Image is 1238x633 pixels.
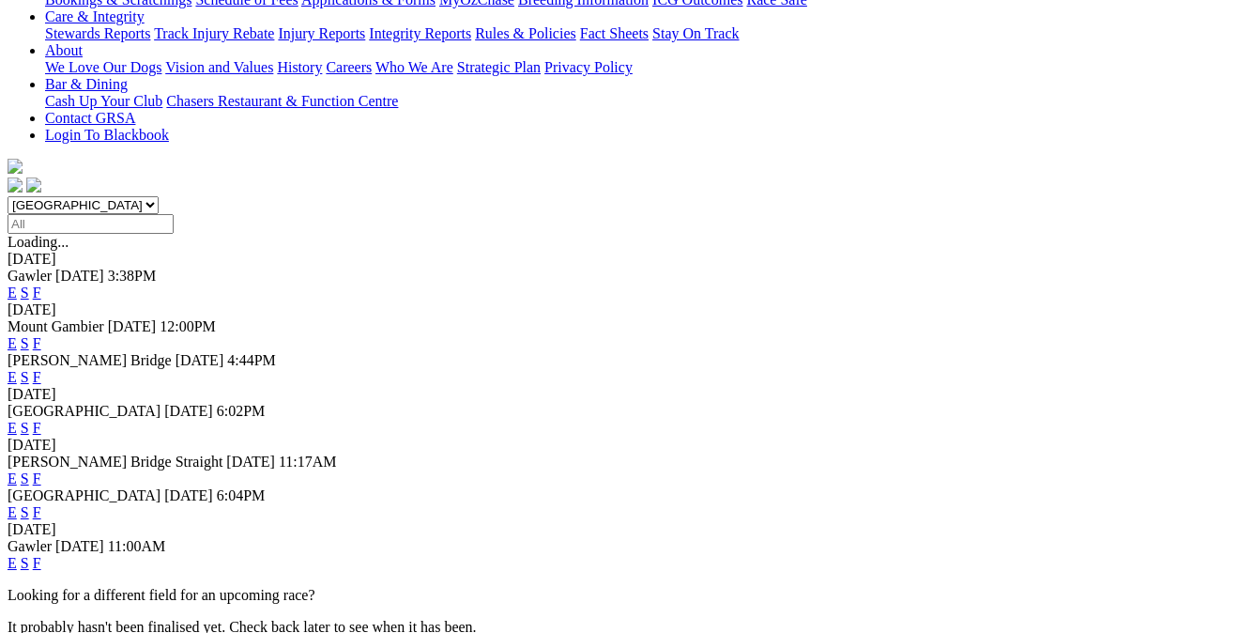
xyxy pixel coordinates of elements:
a: S [21,369,29,385]
div: Bar & Dining [45,93,1230,110]
span: 4:44PM [227,352,276,368]
a: S [21,555,29,571]
span: [GEOGRAPHIC_DATA] [8,403,160,419]
a: S [21,471,29,486]
img: facebook.svg [8,178,23,193]
a: F [33,504,41,520]
span: 11:00AM [108,538,166,554]
a: About [45,42,83,58]
a: We Love Our Dogs [45,59,161,75]
a: E [8,369,17,385]
a: F [33,369,41,385]
a: S [21,420,29,436]
a: Fact Sheets [580,25,649,41]
span: Loading... [8,234,69,250]
span: [PERSON_NAME] Bridge [8,352,172,368]
a: Care & Integrity [45,8,145,24]
span: [GEOGRAPHIC_DATA] [8,487,160,503]
a: Who We Are [375,59,453,75]
a: S [21,335,29,351]
div: [DATE] [8,437,1230,454]
a: E [8,335,17,351]
div: About [45,59,1230,76]
span: [DATE] [55,538,104,554]
a: F [33,555,41,571]
a: E [8,285,17,301]
img: twitter.svg [26,178,41,193]
a: Login To Blackbook [45,127,169,143]
a: Cash Up Your Club [45,93,162,109]
a: E [8,504,17,520]
span: [DATE] [108,318,157,334]
a: F [33,335,41,351]
a: Integrity Reports [369,25,471,41]
span: 12:00PM [160,318,216,334]
a: Injury Reports [278,25,365,41]
span: 11:17AM [279,454,337,470]
a: Stewards Reports [45,25,150,41]
a: S [21,504,29,520]
a: Contact GRSA [45,110,135,126]
a: E [8,471,17,486]
div: [DATE] [8,521,1230,538]
span: Gawler [8,268,52,284]
a: Stay On Track [652,25,739,41]
a: Vision and Values [165,59,273,75]
a: Careers [326,59,372,75]
span: 6:02PM [217,403,266,419]
span: Mount Gambier [8,318,104,334]
div: Care & Integrity [45,25,1230,42]
img: logo-grsa-white.png [8,159,23,174]
div: [DATE] [8,251,1230,268]
span: [DATE] [164,487,213,503]
a: Track Injury Rebate [154,25,274,41]
a: Strategic Plan [457,59,541,75]
span: [DATE] [55,268,104,284]
span: [DATE] [164,403,213,419]
a: F [33,471,41,486]
span: [DATE] [176,352,224,368]
span: [PERSON_NAME] Bridge Straight [8,454,222,470]
a: F [33,420,41,436]
a: Chasers Restaurant & Function Centre [166,93,398,109]
input: Select date [8,214,174,234]
span: [DATE] [226,454,275,470]
span: 6:04PM [217,487,266,503]
a: F [33,285,41,301]
p: Looking for a different field for an upcoming race? [8,587,1230,604]
a: Rules & Policies [475,25,576,41]
a: E [8,420,17,436]
a: E [8,555,17,571]
span: 3:38PM [108,268,157,284]
div: [DATE] [8,386,1230,403]
a: Bar & Dining [45,76,128,92]
a: S [21,285,29,301]
span: Gawler [8,538,52,554]
div: [DATE] [8,301,1230,318]
a: History [277,59,322,75]
a: Privacy Policy [544,59,633,75]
